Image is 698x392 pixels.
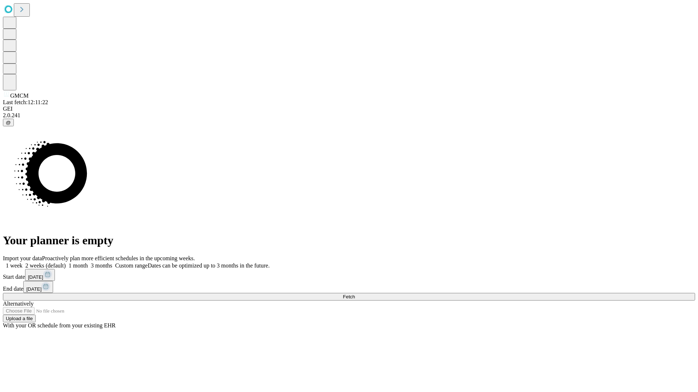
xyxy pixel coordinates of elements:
[3,106,695,112] div: GEI
[3,255,42,261] span: Import your data
[28,274,43,280] span: [DATE]
[3,99,48,105] span: Last fetch: 12:11:22
[3,293,695,301] button: Fetch
[3,112,695,119] div: 2.0.241
[25,269,55,281] button: [DATE]
[6,120,11,125] span: @
[148,262,269,269] span: Dates can be optimized up to 3 months in the future.
[3,322,116,328] span: With your OR schedule from your existing EHR
[25,262,66,269] span: 2 weeks (default)
[343,294,355,299] span: Fetch
[3,315,36,322] button: Upload a file
[115,262,148,269] span: Custom range
[3,301,33,307] span: Alternatively
[42,255,195,261] span: Proactively plan more efficient schedules in the upcoming weeks.
[69,262,88,269] span: 1 month
[3,281,695,293] div: End date
[26,286,41,292] span: [DATE]
[23,281,53,293] button: [DATE]
[3,119,14,126] button: @
[6,262,23,269] span: 1 week
[91,262,112,269] span: 3 months
[3,234,695,247] h1: Your planner is empty
[3,269,695,281] div: Start date
[10,93,29,99] span: GMCM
